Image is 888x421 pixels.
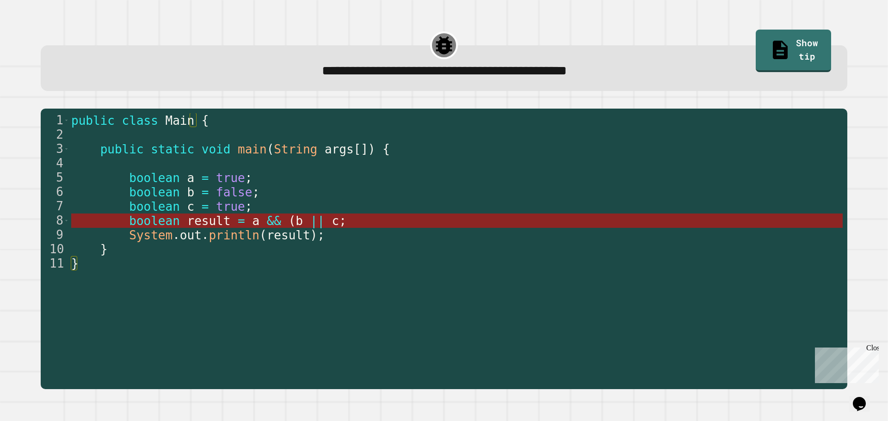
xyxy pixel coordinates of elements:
[201,185,209,199] span: =
[310,214,324,228] span: ||
[129,200,180,214] span: boolean
[266,228,310,242] span: result
[296,214,303,228] span: b
[41,185,69,199] div: 6
[129,185,180,199] span: boolean
[187,200,194,214] span: c
[238,142,267,156] span: main
[64,214,69,228] span: Toggle code folding, row 8
[151,142,194,156] span: static
[216,200,245,214] span: true
[201,200,209,214] span: =
[201,171,209,185] span: =
[165,114,194,128] span: Main
[64,113,69,128] span: Toggle code folding, rows 1 through 11
[238,214,245,228] span: =
[41,142,69,156] div: 3
[41,128,69,142] div: 2
[41,156,69,171] div: 4
[187,214,230,228] span: result
[209,228,259,242] span: println
[325,142,354,156] span: args
[274,142,317,156] span: String
[201,142,230,156] span: void
[187,171,194,185] span: a
[41,256,69,271] div: 11
[129,214,180,228] span: boolean
[187,185,194,199] span: b
[216,171,245,185] span: true
[100,142,143,156] span: public
[849,384,879,412] iframe: chat widget
[811,344,879,383] iframe: chat widget
[216,185,252,199] span: false
[41,171,69,185] div: 5
[41,228,69,242] div: 9
[64,142,69,156] span: Toggle code folding, rows 3 through 10
[252,214,259,228] span: a
[129,171,180,185] span: boolean
[756,30,831,72] a: Show tip
[179,228,201,242] span: out
[4,4,64,59] div: Chat with us now!Close
[41,199,69,214] div: 7
[266,214,281,228] span: &&
[71,114,115,128] span: public
[41,214,69,228] div: 8
[41,242,69,256] div: 10
[129,228,173,242] span: System
[332,214,339,228] span: c
[41,113,69,128] div: 1
[122,114,158,128] span: class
